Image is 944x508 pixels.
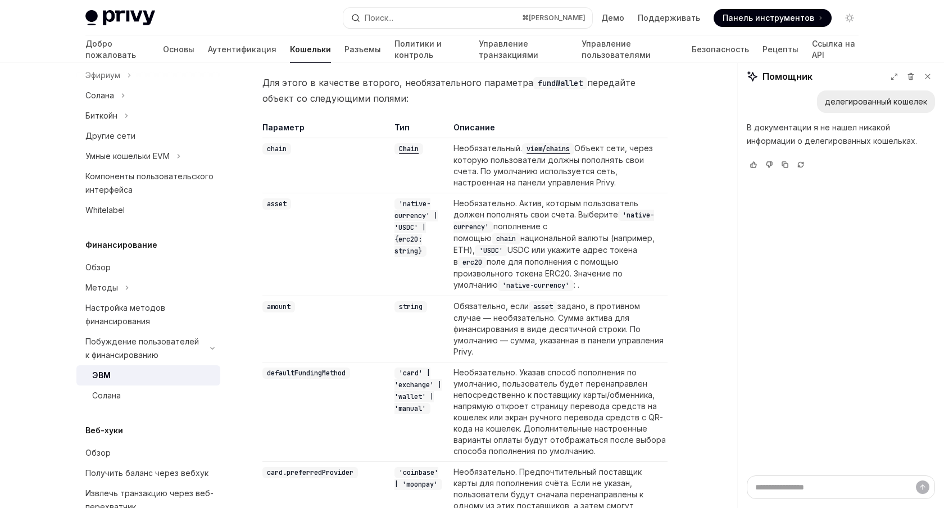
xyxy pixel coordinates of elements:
font: Финансирование [85,240,157,250]
font: Другие сети [85,131,135,140]
code: Chain [394,143,423,155]
button: Оцените, что ответ был нехорошим. [763,159,776,170]
a: Компоненты пользовательского интерфейса [76,166,220,200]
font: [PERSON_NAME] [529,13,586,22]
a: Демо [601,12,624,24]
font: Управление транзакциями [479,39,538,60]
img: светлый логотип [85,10,155,26]
font: ЭВМ [92,370,111,380]
a: Панель инструментов [714,9,832,27]
a: Основы [163,36,194,63]
code: chain [492,233,520,244]
font: передайте объект со следующими полями: [262,77,636,104]
font: Ссылка на API [812,39,855,60]
font: Получить баланс через вебхук [85,468,208,478]
font: Панель инструментов [723,13,814,22]
button: Переключить раздел «Умные кошельки EVM» [76,146,220,166]
font: Описание [453,123,495,132]
a: Рецепты [763,36,798,63]
code: 'native-currency' | 'USDC' | {erc20: string} [394,198,438,257]
a: Обзор [76,257,220,278]
button: Переключить раздел Bitcoin [76,106,220,126]
font: делегированный кошелек [825,97,927,106]
code: fundWallet [533,77,587,89]
font: Тип [394,123,410,132]
font: ⌘ [522,13,529,22]
font: Whitelabel [85,205,125,215]
code: string [394,301,427,312]
font: Поддерживать [638,13,700,22]
font: Параметр [262,123,305,132]
code: asset [262,198,291,210]
code: chain [262,143,291,155]
code: asset [529,301,557,312]
a: Whitelabel [76,200,220,220]
font: USDC или укажите адрес токена в [453,245,637,266]
font: задано, в противном случае — необязательно. Сумма актива для финансирования в виде десятичной стр... [453,301,664,356]
font: Обзор [85,262,111,272]
code: 'native-currency' [453,210,654,233]
code: defaultFundingMethod [262,368,350,379]
button: Переключить раздел «Методы» [76,278,220,298]
font: В документации я не нашел никакой информации о делегированных кошельках. [747,123,917,146]
code: amount [262,301,295,312]
a: Кошельки [290,36,331,63]
a: Управление пользователями [582,36,679,63]
font: Добро пожаловать [85,39,136,60]
a: Аутентификация [208,36,276,63]
font: Демо [601,13,624,22]
font: Веб-хуки [85,425,123,435]
font: поле для пополнения с помощью произвольного токена ERC20. Значение по умолчанию [453,257,623,289]
font: Солана [85,90,114,100]
font: Управление пользователями [582,39,651,60]
font: Биткойн [85,111,117,120]
code: 'native-currency' [498,280,574,291]
button: Включить темный режим [841,9,859,27]
font: Настройка методов финансирования [85,303,165,326]
font: Необязательно. Актив, которым пользователь должен пополнять свои счета. Выберите [453,198,638,219]
font: Побуждение пользователей к финансированию [85,337,199,360]
font: Рецепты [763,44,798,54]
font: Необязательно. Указав способ пополнения по умолчанию, пользователь будет перенаправлен непосредст... [453,368,666,456]
code: 'card' | 'exchange' | 'wallet' | 'manual' [394,368,442,414]
button: Отправить сообщение [916,480,929,494]
font: Для этого в качестве второго, необязательного параметра [262,77,533,88]
font: национальной валюты (например, ETH), [453,233,655,255]
font: Основы [163,44,194,54]
a: Безопасность [692,36,749,63]
a: Chain [394,143,423,153]
a: Настройка методов финансирования [76,298,220,332]
a: Другие сети [76,126,220,146]
font: Политики и контроль [394,39,442,60]
button: Копировать ответ чата [778,159,792,170]
button: Открытый поиск [343,8,592,28]
a: Политики и контроль [394,36,465,63]
font: Кошельки [290,44,331,54]
font: Необязательный. [453,143,522,153]
button: Переключить раздел «Приглашение пользователей к финансированию» [76,332,220,365]
code: viem/chains [522,143,574,155]
a: Управление транзакциями [479,36,568,63]
a: Получить баланс через вебхук [76,463,220,483]
a: Добро пожаловать [85,36,149,63]
a: Разъемы [344,36,381,63]
font: Солана [92,391,121,400]
font: Компоненты пользовательского интерфейса [85,171,214,194]
font: Обзор [85,448,111,457]
font: Обязательно, если [453,301,529,311]
font: Безопасность [692,44,749,54]
font: пополнение с помощью [453,221,547,243]
a: Солана [76,385,220,406]
a: Обзор [76,443,220,463]
a: Поддерживать [638,12,700,24]
font: : . [574,280,579,289]
font: Умные кошельки EVM [85,151,170,161]
a: Ссылка на API [812,36,859,63]
a: ЭВМ [76,365,220,385]
font: Аутентификация [208,44,276,54]
textarea: Задайте вопрос... [747,475,935,499]
a: viem/chains [522,143,574,153]
code: erc20 [458,257,487,268]
font: Помощник [763,71,813,82]
button: Переключить раздел Солана [76,85,220,106]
